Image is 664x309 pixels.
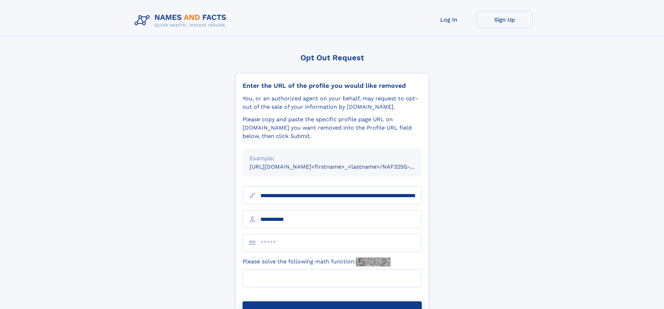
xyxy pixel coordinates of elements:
div: You, or an authorized agent on your behalf, may request to opt-out of the sale of your informatio... [243,94,422,111]
div: Opt Out Request [235,53,429,62]
img: Logo Names and Facts [132,11,232,30]
div: Example: [250,154,415,163]
label: Please solve the following math function: [243,257,391,266]
div: Please copy and paste the specific profile page URL on [DOMAIN_NAME] you want removed into the Pr... [243,115,422,140]
div: Enter the URL of the profile you would like removed [243,82,422,90]
small: [URL][DOMAIN_NAME]<firstname>_<lastname>/NAF325G-xxxxxxxx [250,163,435,170]
a: Log In [421,11,477,28]
a: Sign Up [477,11,533,28]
